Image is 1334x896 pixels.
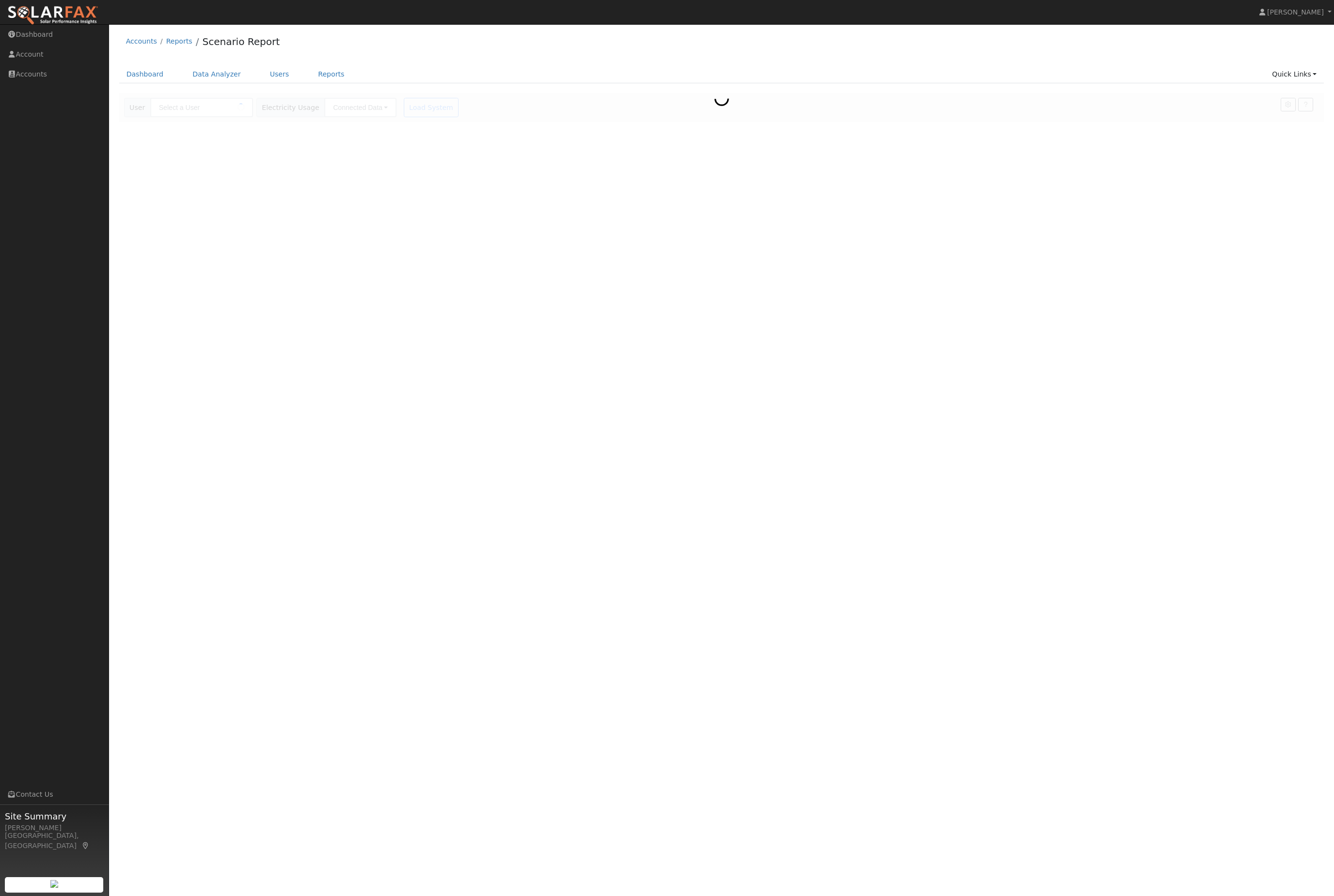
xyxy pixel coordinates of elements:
a: Accounts [126,37,157,45]
a: Data Analyzer [185,65,248,83]
a: Reports [311,65,351,83]
img: retrieve [50,880,58,888]
div: [PERSON_NAME] [5,823,104,833]
a: Reports [166,37,192,45]
img: SolarFax [7,5,98,26]
a: Scenario Report [202,36,280,47]
a: Map [81,842,90,850]
span: Site Summary [5,810,104,823]
div: [GEOGRAPHIC_DATA], [GEOGRAPHIC_DATA] [5,831,104,851]
span: [PERSON_NAME] [1267,8,1324,16]
a: Dashboard [119,65,171,83]
a: Quick Links [1265,65,1324,83]
a: Users [263,65,297,83]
